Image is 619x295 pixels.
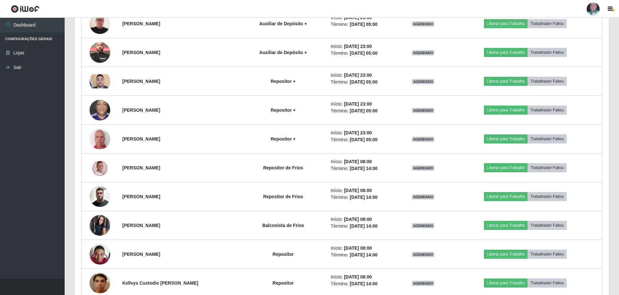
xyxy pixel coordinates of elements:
[331,274,394,280] li: Início:
[331,50,394,57] li: Término:
[259,21,307,26] strong: Auxiliar de Depósito +
[331,158,394,165] li: Início:
[331,245,394,252] li: Início:
[90,240,110,268] img: 1650455423616.jpeg
[484,250,528,259] button: Liberar para Trabalho
[344,130,372,135] time: [DATE] 23:00
[528,192,567,201] button: Trabalhador Faltou
[123,21,160,26] strong: [PERSON_NAME]
[484,192,528,201] button: Liberar para Trabalho
[272,280,293,286] strong: Repositor
[259,50,307,55] strong: Auxiliar de Depósito +
[484,221,528,230] button: Liberar para Trabalho
[412,21,434,27] span: AGENDADO
[344,101,372,107] time: [DATE] 23:00
[344,274,372,279] time: [DATE] 08:00
[331,21,394,28] li: Término:
[271,136,295,142] strong: Repositor +
[123,136,160,142] strong: [PERSON_NAME]
[528,106,567,115] button: Trabalhador Faltou
[263,165,303,170] strong: Repositor de Frios
[350,79,378,85] time: [DATE] 05:00
[350,195,378,200] time: [DATE] 14:00
[412,165,434,171] span: AGENDADO
[331,165,394,172] li: Término:
[412,108,434,113] span: AGENDADO
[350,252,378,257] time: [DATE] 14:00
[123,108,160,113] strong: [PERSON_NAME]
[350,137,378,142] time: [DATE] 05:00
[262,223,304,228] strong: Balconista de Frios
[90,127,110,150] img: 1749158606538.jpeg
[123,165,160,170] strong: [PERSON_NAME]
[484,106,528,115] button: Liberar para Trabalho
[528,250,567,259] button: Trabalhador Faltou
[528,48,567,57] button: Trabalhador Faltou
[331,101,394,108] li: Início:
[350,51,378,56] time: [DATE] 05:00
[331,72,394,79] li: Início:
[412,223,434,228] span: AGENDADO
[412,79,434,84] span: AGENDADO
[123,252,160,257] strong: [PERSON_NAME]
[344,73,372,78] time: [DATE] 23:00
[331,187,394,194] li: Início:
[528,134,567,143] button: Trabalhador Faltou
[90,183,110,210] img: 1755049355692.jpeg
[331,79,394,85] li: Término:
[123,223,160,228] strong: [PERSON_NAME]
[271,79,295,84] strong: Repositor +
[331,223,394,230] li: Término:
[331,252,394,258] li: Término:
[331,216,394,223] li: Início:
[331,130,394,136] li: Início:
[484,278,528,288] button: Liberar para Trabalho
[412,194,434,199] span: AGENDADO
[528,278,567,288] button: Trabalhador Faltou
[11,5,39,13] img: CoreUI Logo
[484,77,528,86] button: Liberar para Trabalho
[90,159,110,176] img: 1753657794780.jpeg
[412,137,434,142] span: AGENDADO
[123,50,160,55] strong: [PERSON_NAME]
[272,252,293,257] strong: Repositor
[344,159,372,164] time: [DATE] 08:00
[484,163,528,172] button: Liberar para Trabalho
[344,245,372,251] time: [DATE] 08:00
[263,194,303,199] strong: Repositor de Frios
[271,108,295,113] strong: Repositor +
[484,48,528,57] button: Liberar para Trabalho
[528,77,567,86] button: Trabalhador Faltou
[344,44,372,49] time: [DATE] 23:00
[344,217,372,222] time: [DATE] 08:00
[350,108,378,113] time: [DATE] 05:00
[350,223,378,229] time: [DATE] 14:00
[528,19,567,28] button: Trabalhador Faltou
[331,194,394,201] li: Término:
[331,108,394,114] li: Término:
[331,43,394,50] li: Início:
[528,163,567,172] button: Trabalhador Faltou
[528,221,567,230] button: Trabalhador Faltou
[412,281,434,286] span: AGENDADO
[484,19,528,28] button: Liberar para Trabalho
[123,194,160,199] strong: [PERSON_NAME]
[123,79,160,84] strong: [PERSON_NAME]
[123,280,198,286] strong: Kellvys Custodio [PERSON_NAME]
[412,252,434,257] span: AGENDADO
[484,134,528,143] button: Liberar para Trabalho
[90,215,110,236] img: 1749949731106.jpeg
[412,50,434,55] span: AGENDADO
[331,136,394,143] li: Término:
[90,9,110,39] img: 1746885131832.jpeg
[350,166,378,171] time: [DATE] 14:00
[90,96,110,124] img: 1740615405032.jpeg
[350,22,378,27] time: [DATE] 05:00
[331,280,394,287] li: Término:
[90,39,110,66] img: 1751632959592.jpeg
[350,281,378,286] time: [DATE] 14:00
[90,74,110,88] img: 1724758251870.jpeg
[344,188,372,193] time: [DATE] 08:00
